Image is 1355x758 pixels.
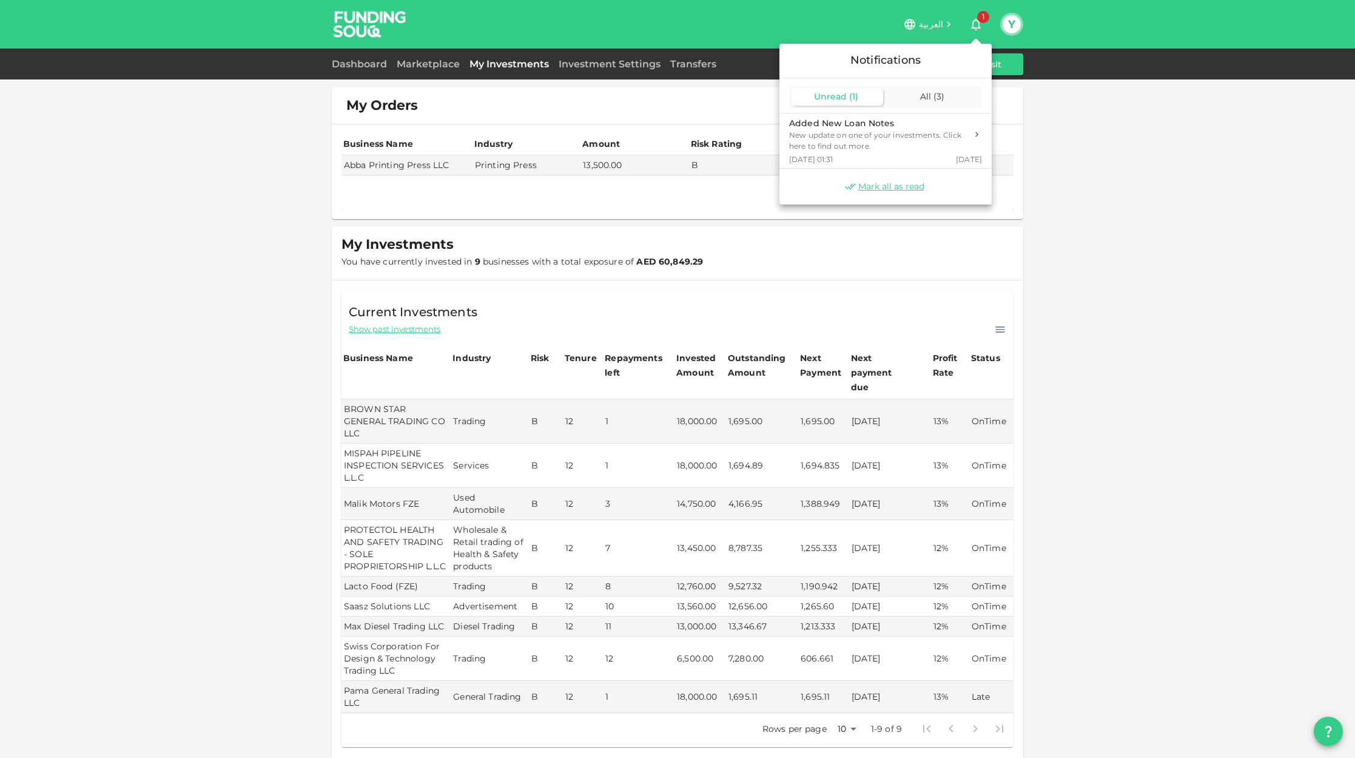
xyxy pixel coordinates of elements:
[789,117,967,130] div: Added New Loan Notes
[850,53,921,67] span: Notifications
[849,91,858,102] span: ( 1 )
[814,91,847,102] span: Unread
[956,154,982,164] span: [DATE]
[920,91,931,102] span: All
[858,181,924,192] span: Mark all as read
[789,154,833,164] span: [DATE] 01:31
[789,130,967,152] div: New update on one of your investments. Click here to find out more.
[933,91,944,102] span: ( 3 )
